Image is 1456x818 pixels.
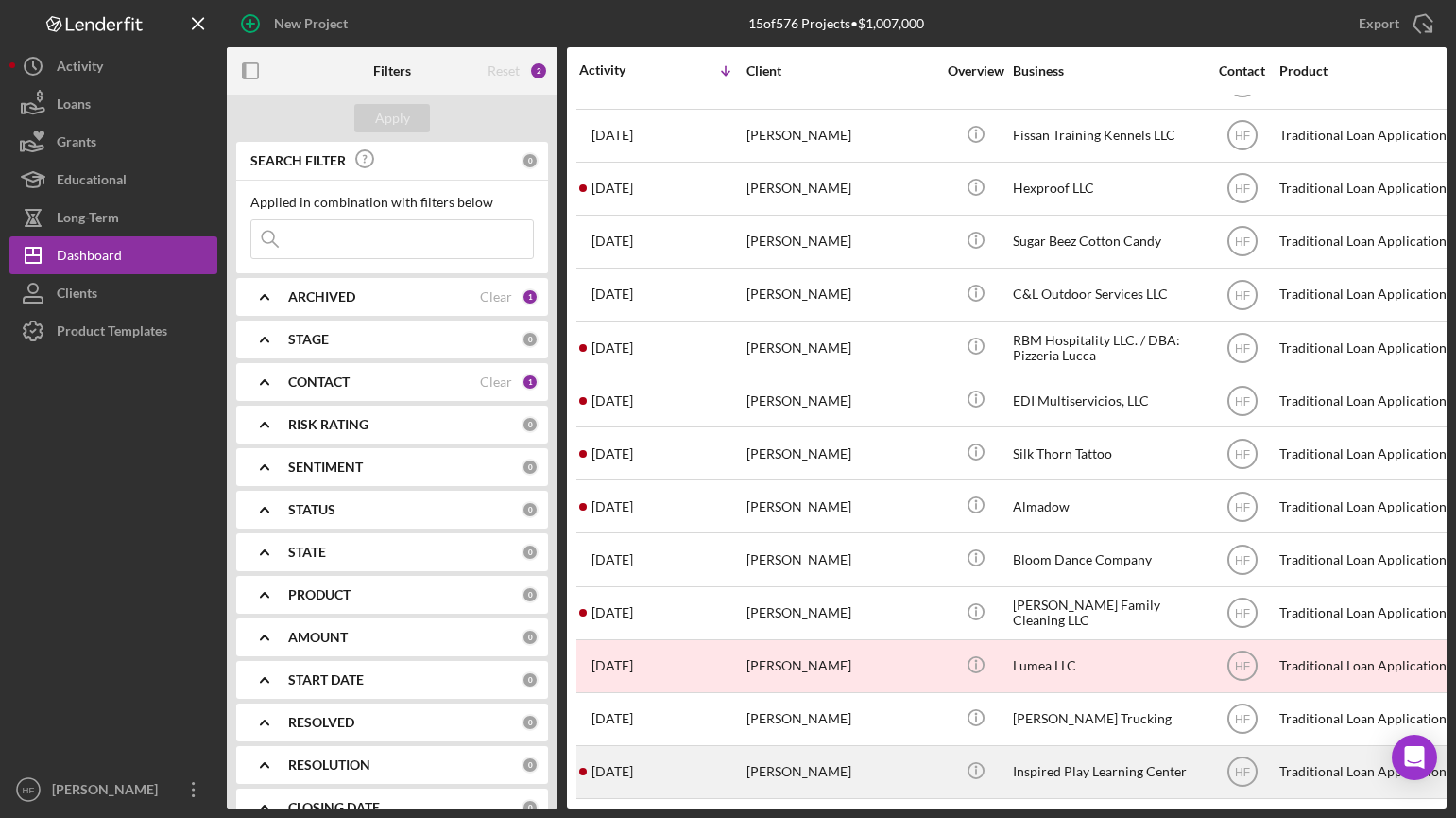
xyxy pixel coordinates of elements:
[1235,766,1250,779] text: HF
[288,757,370,773] b: RESOLUTION
[522,629,539,646] div: 0
[375,104,410,132] div: Apply
[9,199,217,236] button: Long-Term
[288,460,363,475] b: SENTIMENT
[746,534,935,584] div: [PERSON_NAME]
[748,16,924,31] div: 15 of 576 Projects • $1,007,000
[522,501,539,518] div: 0
[1013,322,1202,373] div: RBM Hospitality LLC. / DBA: Pizzeria Lucca
[1207,63,1277,78] div: Contact
[57,274,97,317] div: Clients
[57,199,119,241] div: Long-Term
[940,63,1011,78] div: Overview
[746,322,935,373] div: [PERSON_NAME]
[1013,111,1202,161] div: Fissan Training Kennels LLC
[250,195,534,210] div: Applied in combination with filters below
[591,340,633,356] time: 2025-08-18 01:53
[288,332,329,347] b: STAGE
[746,270,935,320] div: [PERSON_NAME]
[9,85,217,123] button: Loans
[1013,217,1202,267] div: Sugar Beez Cotton Candy
[1013,588,1202,638] div: [PERSON_NAME] Family Cleaning LLC
[591,605,633,620] time: 2025-07-24 04:25
[1235,447,1250,461] text: HF
[746,588,935,638] div: [PERSON_NAME]
[227,5,367,43] button: New Project
[288,417,368,432] b: RISK RATING
[1235,500,1250,513] text: HF
[288,715,354,730] b: RESOLVED
[250,153,346,168] b: SEARCH FILTER
[522,671,539,688] div: 0
[57,312,167,355] div: Product Templates
[1013,747,1202,797] div: Inspired Play Learning Center
[480,374,512,390] div: Clear
[9,161,217,199] a: Educational
[1235,713,1250,726] text: HF
[1359,5,1399,43] div: Export
[746,375,935,426] div: [PERSON_NAME]
[354,104,430,132] button: Apply
[522,288,539,305] div: 1
[9,236,217,274] button: Dashboard
[9,771,217,809] button: HF[PERSON_NAME]
[1392,735,1437,780] div: Open Intercom Messenger
[480,289,512,305] div: Clear
[522,374,539,391] div: 1
[1235,183,1250,196] text: HF
[288,374,350,390] b: CONTACT
[591,446,633,461] time: 2025-08-07 05:22
[1235,394,1250,408] text: HF
[591,181,633,196] time: 2025-08-26 15:47
[522,714,539,731] div: 0
[288,672,364,687] b: START DATE
[1013,481,1202,531] div: Almadow
[288,800,380,815] b: CLOSING DATE
[591,128,633,143] time: 2025-08-26 21:39
[57,85,91,128] div: Loans
[57,161,127,203] div: Educational
[1013,375,1202,426] div: EDI Multiservicios, LLC
[1013,164,1202,214] div: Hexproof LLC
[1235,660,1250,673] text: HF
[591,499,633,514] time: 2025-08-07 04:16
[9,47,217,85] button: Activity
[591,764,633,779] time: 2025-05-28 19:46
[274,5,348,43] div: New Project
[591,234,633,249] time: 2025-08-22 13:23
[746,694,935,744] div: [PERSON_NAME]
[746,217,935,267] div: [PERSON_NAME]
[1013,694,1202,744] div: [PERSON_NAME] Trucking
[9,274,217,312] button: Clients
[373,63,411,78] b: Filters
[1013,428,1202,479] div: Silk Thorn Tattoo
[57,236,122,279] div: Dashboard
[1013,534,1202,584] div: Bloom Dance Company
[23,785,35,795] text: HF
[1013,270,1202,320] div: C&L Outdoor Services LLC
[591,552,633,567] time: 2025-07-27 03:33
[1235,130,1250,143] text: HF
[591,658,633,673] time: 2025-07-17 20:27
[746,111,935,161] div: [PERSON_NAME]
[522,331,539,348] div: 0
[57,123,96,165] div: Grants
[522,799,539,816] div: 0
[591,711,633,726] time: 2025-07-17 19:59
[288,545,326,560] b: STATE
[522,152,539,169] div: 0
[746,747,935,797] div: [PERSON_NAME]
[579,62,662,78] div: Activity
[1013,63,1202,78] div: Business
[522,586,539,603] div: 0
[591,393,633,409] time: 2025-08-14 03:17
[522,459,539,476] div: 0
[288,630,348,645] b: AMOUNT
[9,123,217,161] button: Grants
